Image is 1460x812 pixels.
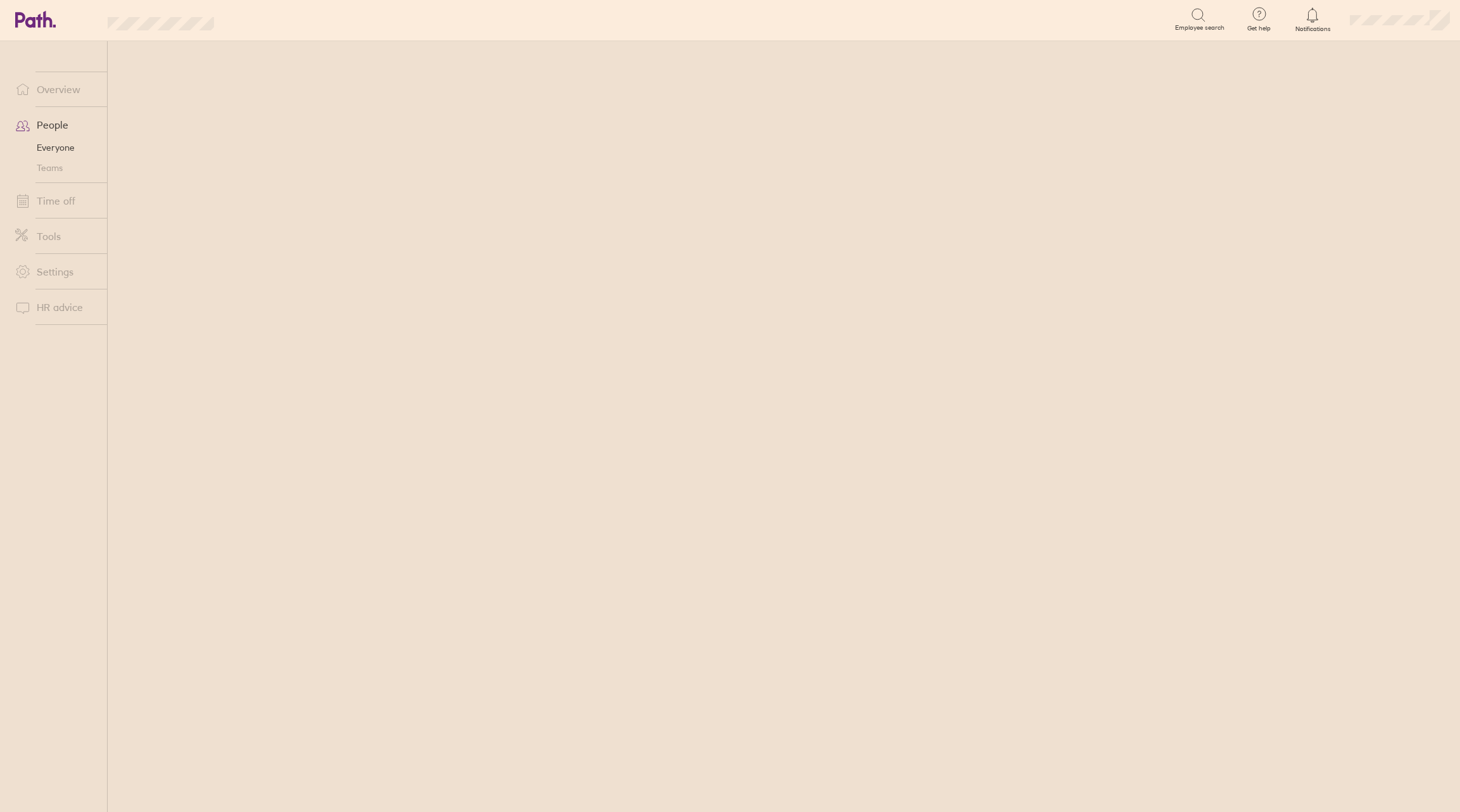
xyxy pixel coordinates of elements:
div: Search [248,13,280,25]
span: Notifications [1292,25,1333,33]
a: Settings [5,259,107,284]
a: Time off [5,188,107,213]
a: Everyone [5,137,107,158]
a: Overview [5,77,107,102]
span: Get help [1238,25,1280,32]
a: Notifications [1292,6,1333,33]
a: Teams [5,158,107,178]
a: Tools [5,224,107,249]
a: HR advice [5,295,107,320]
a: People [5,112,107,137]
span: Employee search [1175,24,1224,32]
